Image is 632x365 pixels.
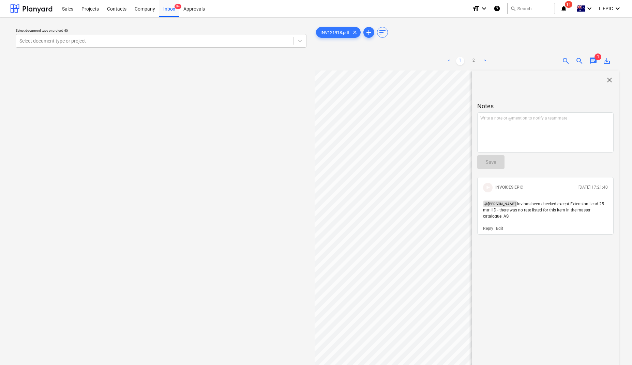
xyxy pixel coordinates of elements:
[496,226,503,232] button: Edit
[495,185,523,190] p: INVOICES EPIC
[483,201,517,207] span: @ [PERSON_NAME]
[16,28,306,33] div: Select document type or project
[63,29,68,33] span: help
[316,30,353,35] span: INV121918.pdf
[456,57,464,65] a: Page 1 is your current page
[562,57,570,65] span: zoom_in
[365,28,373,36] span: add
[175,4,181,9] span: 9+
[445,57,453,65] a: Previous page
[575,57,584,65] span: zoom_out
[483,183,493,192] div: INVOICES EPIC
[483,202,605,219] span: Inv has been checked except Extension Lead 25 mtr HD - there was no rate listed for this item in ...
[603,57,611,65] span: save_alt
[483,226,493,232] button: Reply
[595,53,601,60] span: 1
[605,76,614,84] span: close
[578,185,608,190] p: [DATE] 17:21:40
[477,102,614,110] p: Notes
[378,28,387,36] span: sort
[589,57,597,65] span: chat
[351,28,359,36] span: clear
[481,57,489,65] a: Next page
[316,27,361,38] div: INV121918.pdf
[598,332,632,365] iframe: Chat Widget
[485,185,490,190] span: IE
[470,57,478,65] a: Page 2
